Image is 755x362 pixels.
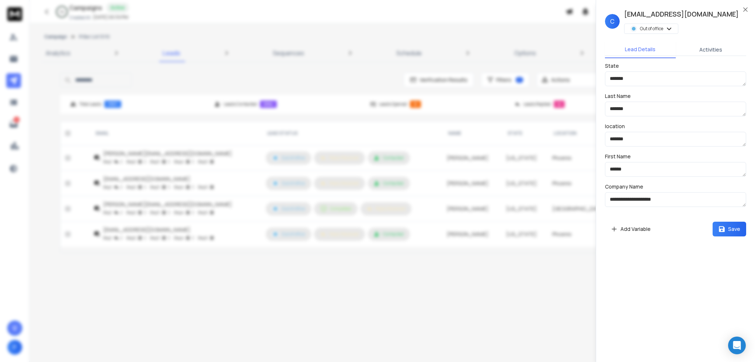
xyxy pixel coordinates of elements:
[728,337,746,354] div: Open Intercom Messenger
[640,26,663,32] p: Out of office
[605,222,657,236] button: Add Variable
[624,9,739,19] h1: [EMAIL_ADDRESS][DOMAIN_NAME]
[713,222,746,236] button: Save
[605,41,676,58] button: Lead Details
[605,184,643,189] label: Company Name
[605,94,631,99] label: Last Name
[605,63,619,68] label: State
[605,14,620,29] span: C
[605,124,625,129] label: location
[676,42,747,58] button: Activities
[605,154,631,159] label: First Name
